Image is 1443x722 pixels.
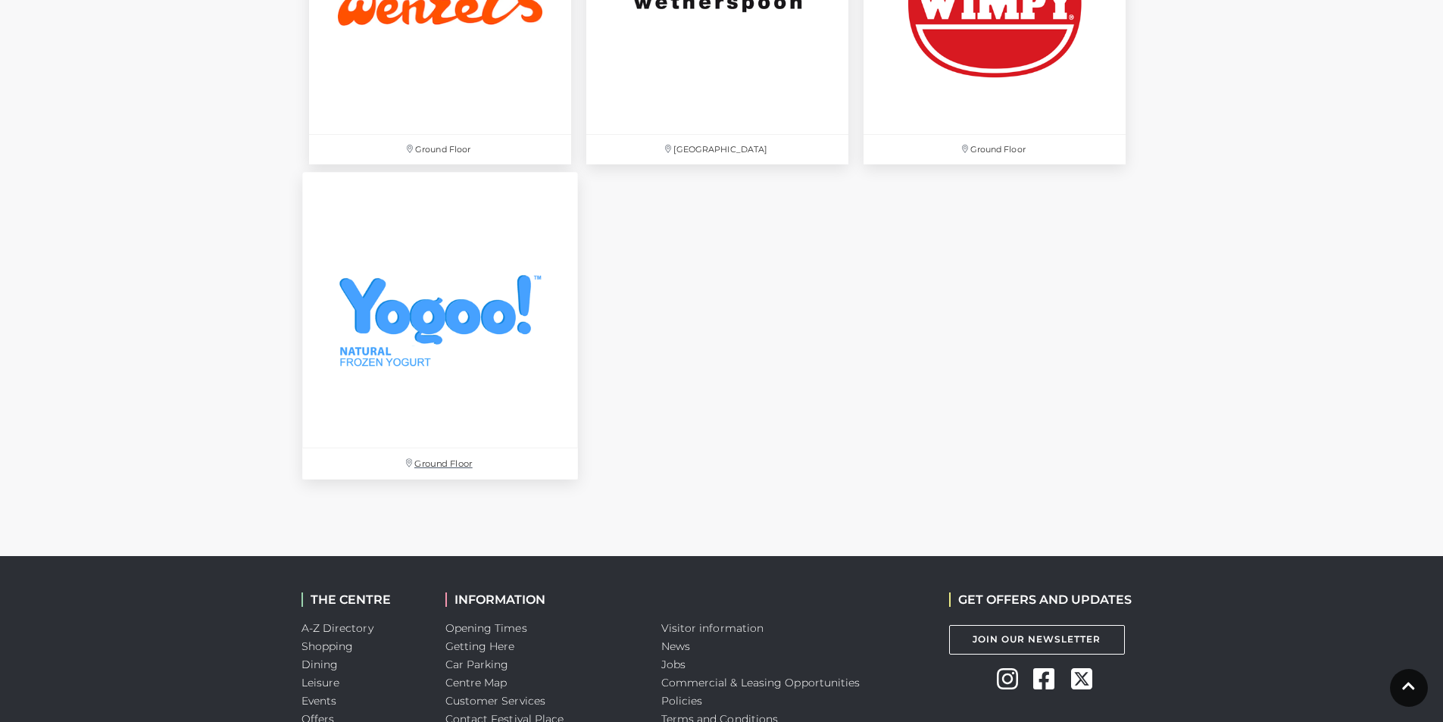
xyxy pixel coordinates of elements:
img: Yogoo at Festival Place [302,173,578,449]
p: Ground Floor [864,135,1126,164]
p: Ground Floor [302,449,578,480]
a: Customer Services [445,694,546,708]
a: Yogoo at Festival Place Ground Floor [294,164,586,488]
a: Shopping [301,639,354,653]
a: Policies [661,694,703,708]
a: News [661,639,690,653]
a: Car Parking [445,658,509,671]
h2: THE CENTRE [301,592,423,607]
a: Leisure [301,676,340,689]
a: Jobs [661,658,686,671]
a: Getting Here [445,639,515,653]
a: Commercial & Leasing Opportunities [661,676,860,689]
a: A-Z Directory [301,621,373,635]
a: Events [301,694,337,708]
p: [GEOGRAPHIC_DATA] [586,135,848,164]
p: Ground Floor [309,135,571,164]
a: Dining [301,658,339,671]
a: Opening Times [445,621,527,635]
h2: INFORMATION [445,592,639,607]
h2: GET OFFERS AND UPDATES [949,592,1132,607]
a: Visitor information [661,621,764,635]
a: Join Our Newsletter [949,625,1125,655]
a: Centre Map [445,676,508,689]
